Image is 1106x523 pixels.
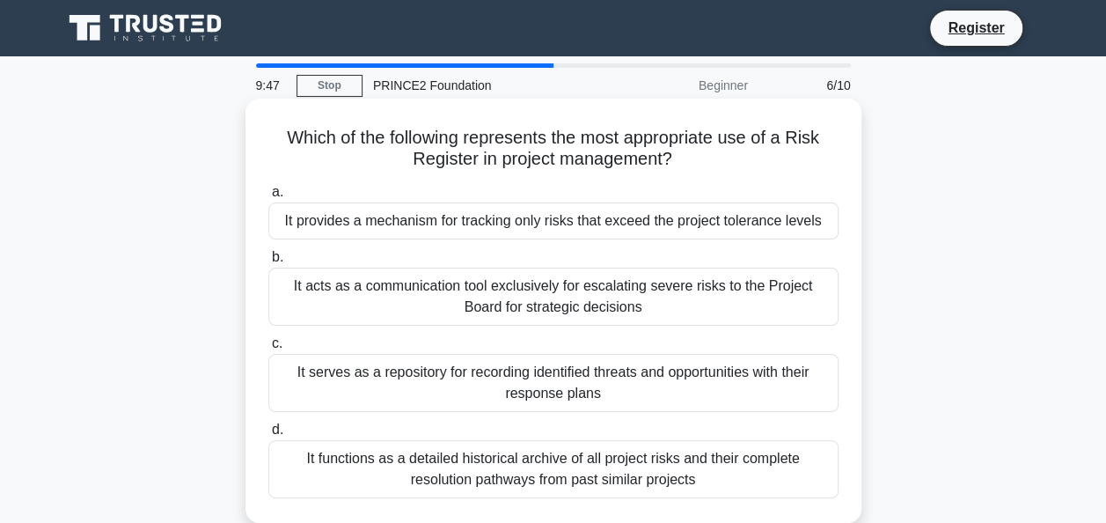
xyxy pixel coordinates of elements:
[268,440,839,498] div: It functions as a detailed historical archive of all project risks and their complete resolution ...
[268,268,839,326] div: It acts as a communication tool exclusively for escalating severe risks to the Project Board for ...
[272,249,283,264] span: b.
[297,75,363,97] a: Stop
[267,127,840,171] h5: Which of the following represents the most appropriate use of a Risk Register in project management?
[604,68,758,103] div: Beginner
[245,68,297,103] div: 9:47
[363,68,604,103] div: PRINCE2 Foundation
[268,203,839,239] div: It provides a mechanism for tracking only risks that exceed the project tolerance levels
[272,335,282,350] span: c.
[272,422,283,437] span: d.
[272,184,283,199] span: a.
[268,354,839,412] div: It serves as a repository for recording identified threats and opportunities with their response ...
[937,17,1014,39] a: Register
[758,68,861,103] div: 6/10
